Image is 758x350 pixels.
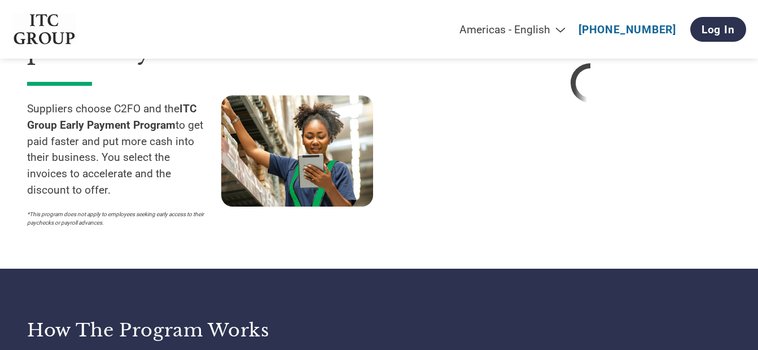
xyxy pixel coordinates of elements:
p: Suppliers choose C2FO and the to get paid faster and put more cash into their business. You selec... [27,101,221,199]
strong: ITC Group Early Payment Program [27,102,197,132]
img: ITC Group [12,14,77,45]
a: Log In [690,17,746,42]
h3: How the program works [27,319,365,342]
a: [PHONE_NUMBER] [579,23,676,36]
img: supply chain worker [221,95,373,207]
p: *This program does not apply to employees seeking early access to their paychecks or payroll adva... [27,210,210,227]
